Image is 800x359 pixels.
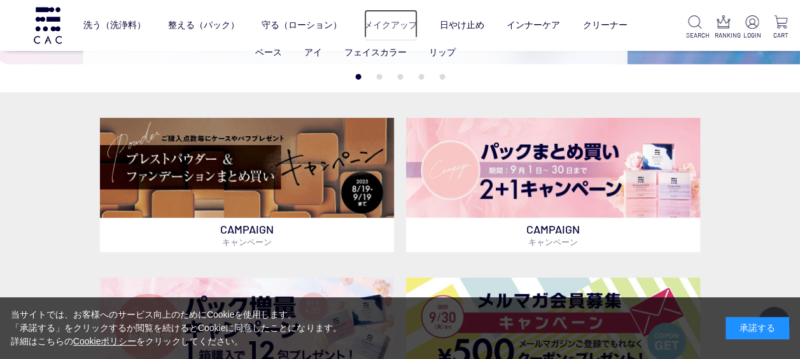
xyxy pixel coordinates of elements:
button: 3 of 5 [397,74,403,80]
a: パックキャンペーン2+1 パックキャンペーン2+1 CAMPAIGNキャンペーン [406,118,700,252]
a: 守る（ローション） [262,10,342,41]
a: アイ [304,47,321,57]
a: SEARCH [686,15,705,40]
a: 洗う（洗浄料） [83,10,146,41]
a: リップ [428,47,455,57]
img: パックキャンペーン2+1 [406,118,700,218]
a: ベース [255,47,281,57]
a: メイクアップ [364,10,418,41]
img: ベースメイクキャンペーン [100,118,394,218]
p: CAMPAIGN [100,218,394,252]
img: logo [32,7,64,43]
p: CAMPAIGN [406,218,700,252]
a: CART [771,15,790,40]
a: インナーケア [507,10,560,41]
div: 当サイトでは、お客様へのサービス向上のためにCookieを使用します。 「承諾する」をクリックするか閲覧を続けるとCookieに同意したことになります。 詳細はこちらの をクリックしてください。 [11,308,342,348]
span: キャンペーン [222,237,272,247]
span: キャンペーン [528,237,578,247]
button: 4 of 5 [418,74,424,80]
a: LOGIN [743,15,761,40]
p: SEARCH [686,31,705,40]
a: 整える（パック） [168,10,239,41]
a: Cookieポリシー [73,336,137,346]
button: 2 of 5 [376,74,382,80]
a: フェイスカラー [344,47,406,57]
p: RANKING [714,31,733,40]
p: CART [771,31,790,40]
p: LOGIN [743,31,761,40]
a: クリーナー [582,10,627,41]
a: 日やけ止め [440,10,484,41]
a: RANKING [714,15,733,40]
div: 承諾する [726,317,789,339]
button: 5 of 5 [439,74,445,80]
a: ベースメイクキャンペーン ベースメイクキャンペーン CAMPAIGNキャンペーン [100,118,394,252]
button: 1 of 5 [355,74,361,80]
